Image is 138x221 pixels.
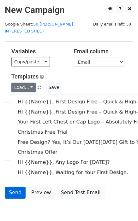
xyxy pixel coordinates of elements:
[11,83,36,92] a: Load...
[57,187,105,199] a: Send Test Email
[11,57,50,67] a: Copy/paste...
[5,5,133,15] h2: New Campaign
[5,22,73,34] small: Google Sheet:
[5,22,73,34] a: 50 [PERSON_NAME] INTERESTED SHEET
[106,191,138,221] iframe: Chat Widget
[11,48,64,55] h5: Variables
[45,83,62,92] button: Save
[91,21,133,28] span: Daily emails left: 50
[5,187,26,199] a: Send
[74,48,127,55] h5: Email column
[27,187,55,199] a: Preview
[11,73,39,80] a: Templates
[91,22,133,26] a: Daily emails left: 50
